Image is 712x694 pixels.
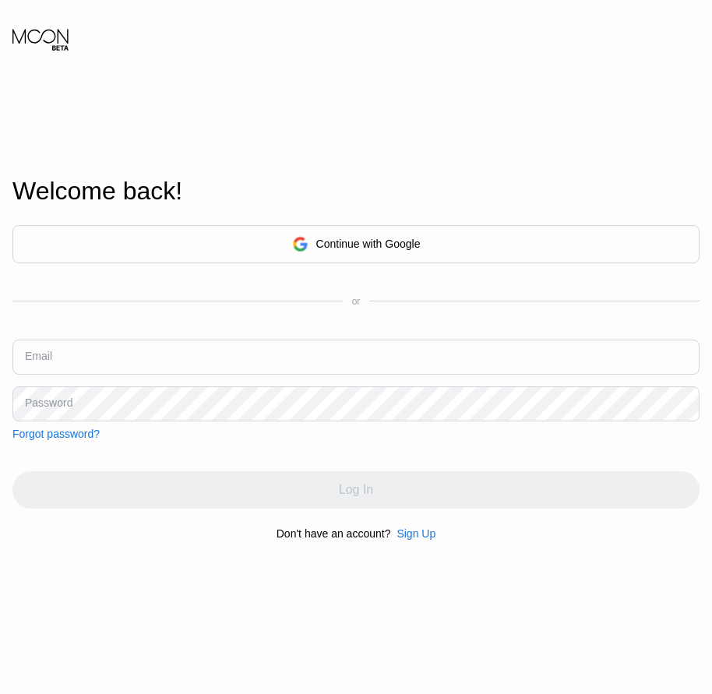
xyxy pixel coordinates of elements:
[25,396,72,409] div: Password
[397,527,435,540] div: Sign Up
[316,238,421,250] div: Continue with Google
[352,296,361,307] div: or
[12,225,700,263] div: Continue with Google
[12,428,100,440] div: Forgot password?
[12,177,700,206] div: Welcome back!
[390,527,435,540] div: Sign Up
[277,527,391,540] div: Don't have an account?
[25,350,52,362] div: Email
